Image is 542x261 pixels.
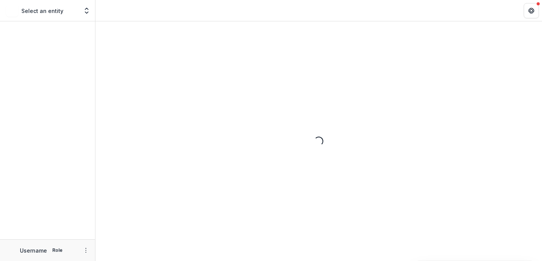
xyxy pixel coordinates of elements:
[81,3,92,18] button: Open entity switcher
[524,3,539,18] button: Get Help
[50,247,65,254] p: Role
[21,7,63,15] p: Select an entity
[81,246,90,255] button: More
[20,246,47,255] p: Username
